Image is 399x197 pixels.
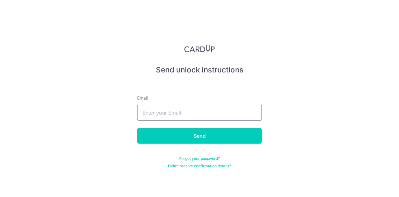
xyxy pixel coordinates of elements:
[184,45,215,52] img: CardUp Logo
[168,164,231,169] a: Didn't receive confirmation details?
[179,156,220,161] a: Forgot your password?
[137,95,148,101] span: translation missing: en.devise.label.Email
[137,105,262,121] input: Enter your Email
[137,128,262,144] input: Send
[137,65,262,75] h5: Send unlock instructions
